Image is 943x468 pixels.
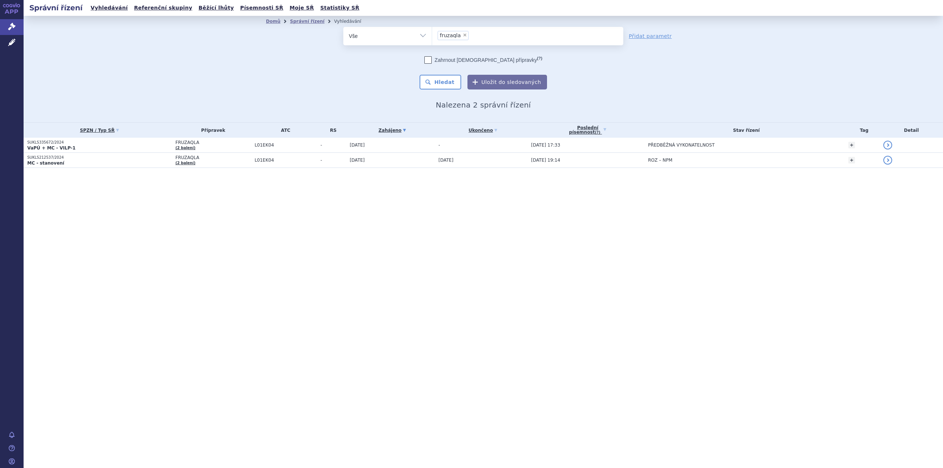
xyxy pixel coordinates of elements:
[883,156,892,165] a: detail
[420,75,461,89] button: Hledat
[318,3,361,13] a: Statistiky SŘ
[424,56,542,64] label: Zahrnout [DEMOGRAPHIC_DATA] přípravky
[27,161,64,166] strong: MC - stanovení
[317,123,346,138] th: RS
[132,3,194,13] a: Referenční skupiny
[648,142,715,148] span: PŘEDBĚŽNÁ VYKONATELNOST
[350,142,365,148] span: [DATE]
[24,3,88,13] h2: Správní řízení
[436,101,531,109] span: Nalezena 2 správní řízení
[27,140,172,145] p: SUKLS335672/2024
[350,158,365,163] span: [DATE]
[438,125,527,136] a: Ukončeno
[196,3,236,13] a: Běžící lhůty
[845,123,880,138] th: Tag
[463,33,467,37] span: ×
[88,3,130,13] a: Vyhledávání
[440,33,461,38] span: fruzaqla
[467,75,547,89] button: Uložit do sledovaných
[350,125,435,136] a: Zahájeno
[880,123,943,138] th: Detail
[883,141,892,149] a: detail
[537,56,542,61] abbr: (?)
[648,158,672,163] span: ROZ – NPM
[27,145,76,151] strong: VaPÚ + MC - VILP-1
[290,19,325,24] a: Správní řízení
[334,16,371,27] li: Vyhledávání
[27,155,172,160] p: SUKLS212537/2024
[287,3,316,13] a: Moje SŘ
[255,142,317,148] span: L01EK04
[238,3,285,13] a: Písemnosti SŘ
[175,155,251,160] span: FRUZAQLA
[320,142,346,148] span: -
[27,125,172,136] a: SPZN / Typ SŘ
[644,123,845,138] th: Stav řízení
[172,123,251,138] th: Přípravek
[531,123,644,138] a: Poslednípísemnost(?)
[438,158,453,163] span: [DATE]
[848,142,855,148] a: +
[175,161,195,165] a: (2 balení)
[471,31,475,40] input: fruzaqla
[438,142,440,148] span: -
[266,19,280,24] a: Domů
[175,140,251,145] span: FRUZAQLA
[531,158,560,163] span: [DATE] 19:14
[848,157,855,163] a: +
[320,158,346,163] span: -
[251,123,317,138] th: ATC
[175,146,195,150] a: (2 balení)
[629,32,672,40] a: Přidat parametr
[595,130,600,135] abbr: (?)
[255,158,317,163] span: L01EK04
[531,142,560,148] span: [DATE] 17:33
